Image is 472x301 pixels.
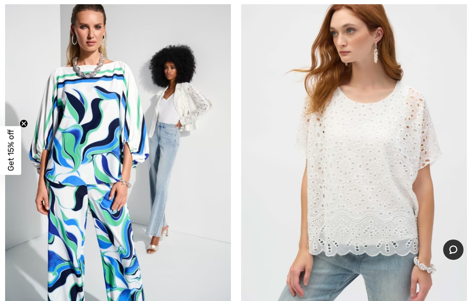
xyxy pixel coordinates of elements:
span: Get 15% off [6,130,16,171]
button: Close teaser [20,120,28,128]
iframe: Opens a widget where you can chat to one of our agents [443,240,464,261]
